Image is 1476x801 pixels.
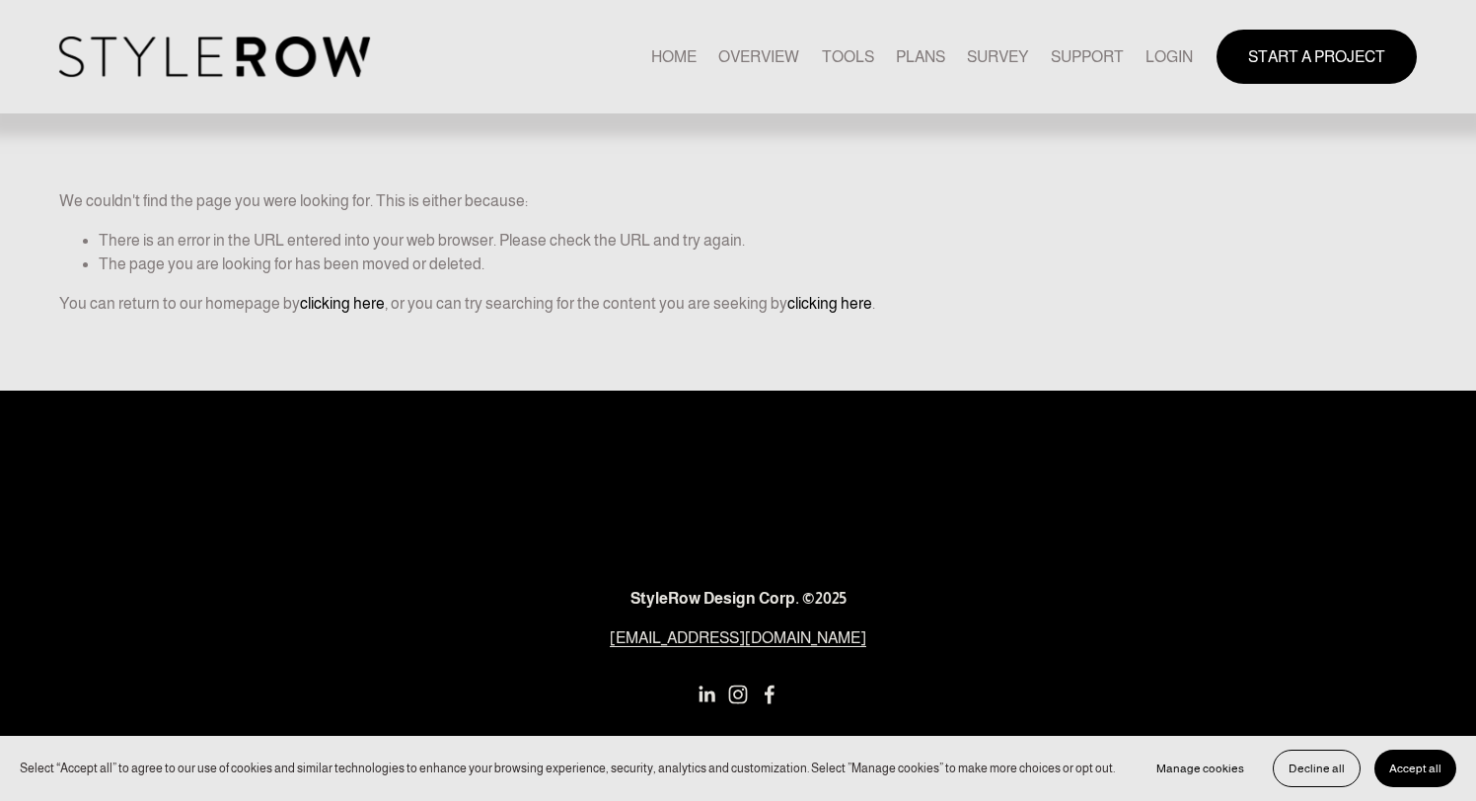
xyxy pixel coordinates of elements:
a: [EMAIL_ADDRESS][DOMAIN_NAME] [610,626,866,650]
p: Select “Accept all” to agree to our use of cookies and similar technologies to enhance your brows... [20,760,1115,778]
p: We couldn't find the page you were looking for. This is either because: [59,130,1417,213]
a: LOGIN [1145,43,1193,70]
a: clicking here [787,295,872,312]
button: Decline all [1273,750,1361,787]
button: Manage cookies [1142,750,1259,787]
p: You can return to our homepage by , or you can try searching for the content you are seeking by . [59,292,1417,316]
button: Accept all [1374,750,1456,787]
span: Accept all [1389,762,1441,775]
a: PLANS [896,43,945,70]
a: TOOLS [822,43,874,70]
span: Manage cookies [1156,762,1244,775]
a: clicking here [300,295,385,312]
a: Facebook [760,685,779,704]
a: Instagram [728,685,748,704]
li: There is an error in the URL entered into your web browser. Please check the URL and try again. [99,229,1417,253]
a: LinkedIn [697,685,716,704]
span: Decline all [1289,762,1345,775]
a: folder dropdown [1051,43,1124,70]
img: StyleRow [59,36,370,77]
li: The page you are looking for has been moved or deleted. [99,253,1417,276]
a: START A PROJECT [1217,30,1417,84]
a: OVERVIEW [718,43,799,70]
a: HOME [651,43,697,70]
a: SURVEY [967,43,1028,70]
span: SUPPORT [1051,45,1124,69]
strong: StyleRow Design Corp. ©2025 [630,590,847,607]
